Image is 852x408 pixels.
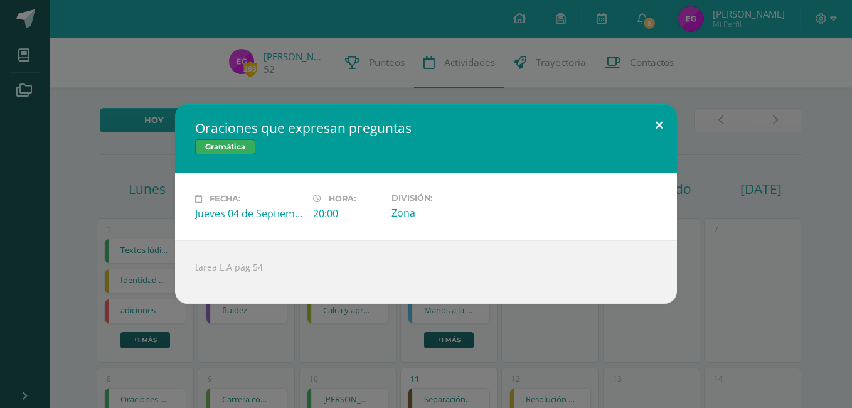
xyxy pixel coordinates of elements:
[391,206,499,220] div: Zona
[175,240,677,304] div: tarea L.A pág 54
[641,104,677,147] button: Close (Esc)
[313,207,381,220] div: 20:00
[195,119,657,137] h2: Oraciones que expresan preguntas
[195,139,255,154] span: Gramática
[391,193,499,203] label: División:
[329,194,356,203] span: Hora:
[210,194,240,203] span: Fecha:
[195,207,303,220] div: Jueves 04 de Septiembre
